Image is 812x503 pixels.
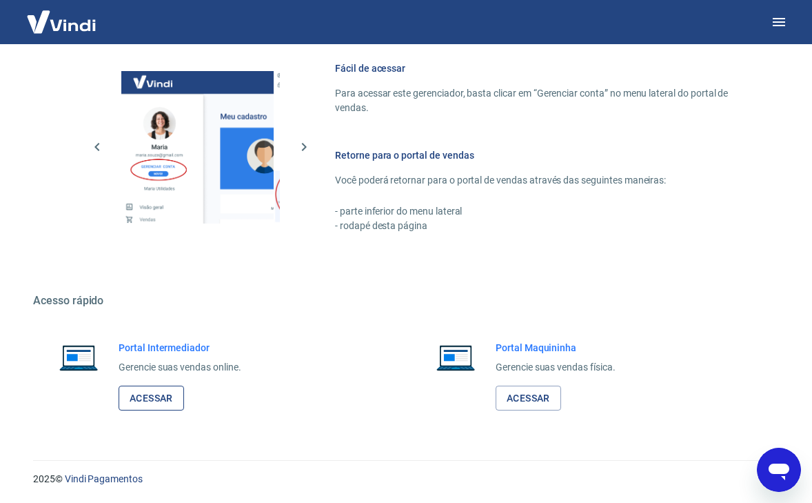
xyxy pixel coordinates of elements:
[757,448,801,492] iframe: Button to launch messaging window, conversation in progress
[50,341,108,374] img: Imagem de um notebook aberto
[65,473,143,484] a: Vindi Pagamentos
[427,341,485,374] img: Imagem de um notebook aberto
[119,360,241,375] p: Gerencie suas vendas online.
[17,1,106,43] img: Vindi
[496,386,561,411] a: Acessar
[496,360,616,375] p: Gerencie suas vendas física.
[33,294,779,308] h5: Acesso rápido
[119,341,241,355] h6: Portal Intermediador
[496,341,616,355] h6: Portal Maquininha
[274,71,426,224] img: Imagem da dashboard mostrando um botão para voltar ao gerenciamento de vendas da maquininha com o...
[33,472,779,486] p: 2025 ©
[121,71,274,224] img: Imagem da dashboard mostrando o botão de gerenciar conta na sidebar no lado esquerdo
[335,148,746,162] h6: Retorne para o portal de vendas
[335,173,746,188] p: Você poderá retornar para o portal de vendas através das seguintes maneiras:
[335,204,746,219] p: - parte inferior do menu lateral
[119,386,184,411] a: Acessar
[335,219,746,233] p: - rodapé desta página
[335,86,746,115] p: Para acessar este gerenciador, basta clicar em “Gerenciar conta” no menu lateral do portal de ven...
[335,61,746,75] h6: Fácil de acessar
